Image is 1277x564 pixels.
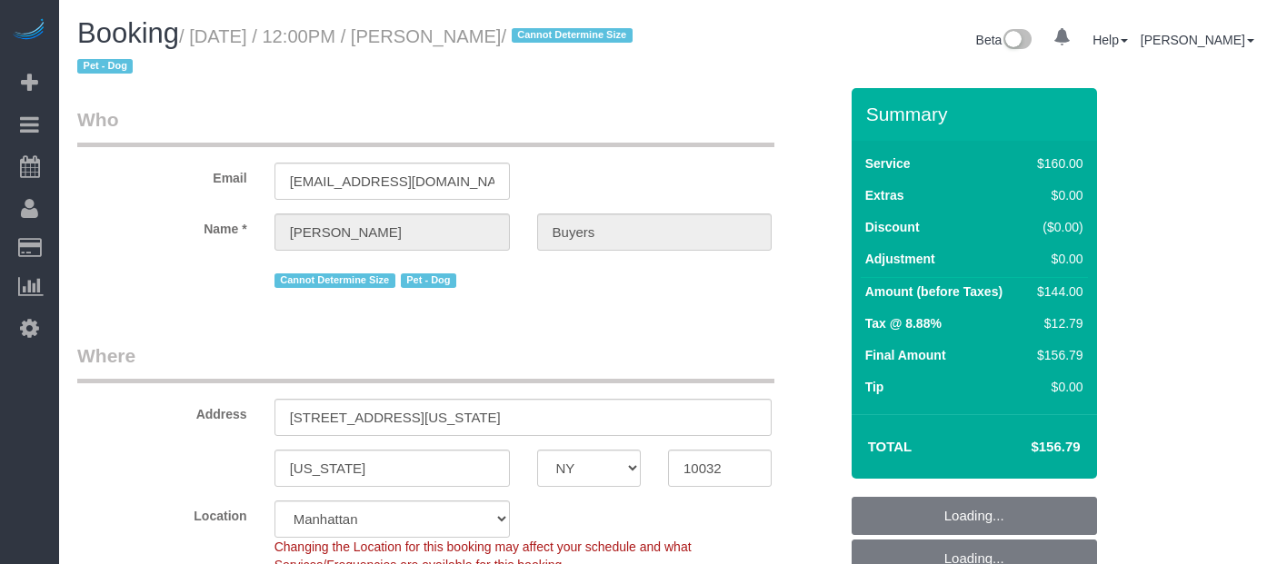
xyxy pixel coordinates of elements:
[865,314,942,332] label: Tax @ 8.88%
[865,218,920,236] label: Discount
[274,450,510,487] input: City
[77,59,133,74] span: Pet - Dog
[537,213,773,251] input: Last Name
[976,33,1033,47] a: Beta
[865,378,884,396] label: Tip
[865,154,911,173] label: Service
[865,282,1003,301] label: Amount (before Taxes)
[77,26,638,77] small: / [DATE] / 12:00PM / [PERSON_NAME]
[668,450,772,487] input: Zip Code
[64,163,261,187] label: Email
[1030,186,1082,204] div: $0.00
[64,213,261,238] label: Name *
[274,213,510,251] input: First Name
[1002,29,1032,53] img: New interface
[11,18,47,44] img: Automaid Logo
[1092,33,1128,47] a: Help
[865,250,935,268] label: Adjustment
[865,186,904,204] label: Extras
[401,273,456,288] span: Pet - Dog
[512,28,633,43] span: Cannot Determine Size
[77,342,774,383] legend: Where
[1141,33,1254,47] a: [PERSON_NAME]
[274,163,510,200] input: Email
[77,17,179,49] span: Booking
[1030,378,1082,396] div: $0.00
[1030,282,1082,301] div: $144.00
[976,440,1080,455] h4: $156.79
[866,104,1088,124] h3: Summary
[1030,154,1082,173] div: $160.00
[865,346,946,364] label: Final Amount
[64,500,261,525] label: Location
[64,399,261,423] label: Address
[868,439,913,454] strong: Total
[77,106,774,147] legend: Who
[1030,218,1082,236] div: ($0.00)
[1030,346,1082,364] div: $156.79
[274,273,395,288] span: Cannot Determine Size
[1030,314,1082,332] div: $12.79
[1030,250,1082,268] div: $0.00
